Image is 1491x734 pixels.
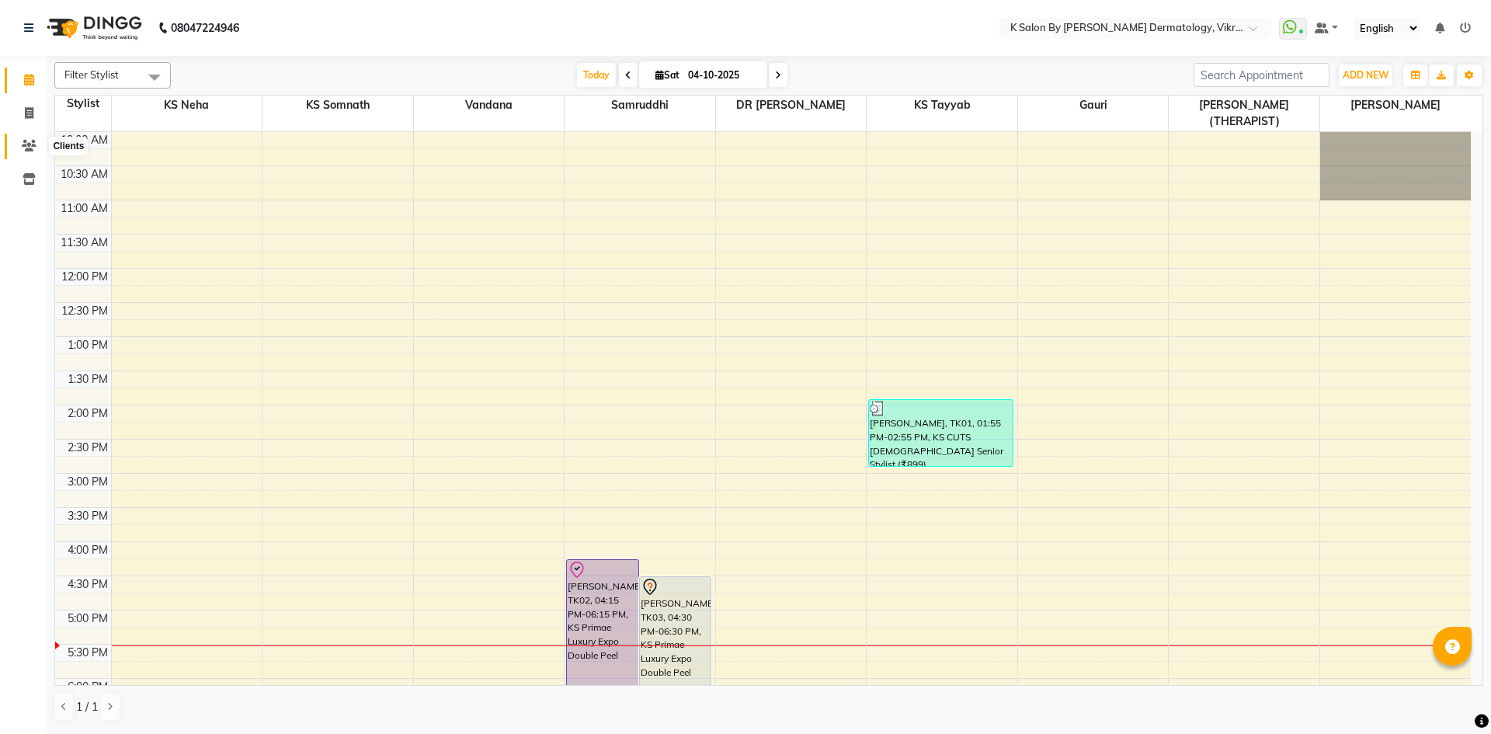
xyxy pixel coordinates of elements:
div: 3:30 PM [64,508,111,524]
div: Stylist [55,96,111,112]
div: 1:00 PM [64,337,111,353]
div: Clients [49,137,88,155]
div: 2:00 PM [64,405,111,422]
div: [PERSON_NAME], TK01, 01:55 PM-02:55 PM, KS CUTS [DEMOGRAPHIC_DATA] Senior Stylist (₹899) [869,400,1013,466]
div: 5:30 PM [64,645,111,661]
span: Filter Stylist [64,68,119,81]
div: [PERSON_NAME], TK02, 04:15 PM-06:15 PM, KS Primae Luxury Expo Double Peel [567,560,638,694]
div: [PERSON_NAME], TK03, 04:30 PM-06:30 PM, KS Primae Luxury Expo Double Peel [640,577,711,711]
div: 10:00 AM [57,132,111,148]
div: 4:30 PM [64,576,111,593]
span: DR [PERSON_NAME] [716,96,867,115]
div: 12:00 PM [58,269,111,285]
input: 2025-10-04 [683,64,761,87]
div: 11:30 AM [57,235,111,251]
span: 1 / 1 [76,699,98,715]
span: [PERSON_NAME] [1320,96,1471,115]
div: 5:00 PM [64,611,111,627]
b: 08047224946 [171,6,239,50]
button: ADD NEW [1339,64,1392,86]
span: Gauri [1018,96,1169,115]
div: 11:00 AM [57,200,111,217]
div: 2:30 PM [64,440,111,456]
div: 4:00 PM [64,542,111,558]
span: KS Tayyab [867,96,1017,115]
span: KS Neha [112,96,262,115]
span: Sat [652,69,683,81]
span: KS Somnath [262,96,413,115]
span: [PERSON_NAME](THERAPIST) [1169,96,1319,131]
div: 10:30 AM [57,166,111,183]
div: 12:30 PM [58,303,111,319]
span: Today [577,63,616,87]
div: 1:30 PM [64,371,111,388]
span: Vandana [414,96,565,115]
div: 6:00 PM [64,679,111,695]
span: ADD NEW [1343,69,1388,81]
div: 3:00 PM [64,474,111,490]
input: Search Appointment [1194,63,1329,87]
span: Samruddhi [565,96,715,115]
img: logo [40,6,146,50]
